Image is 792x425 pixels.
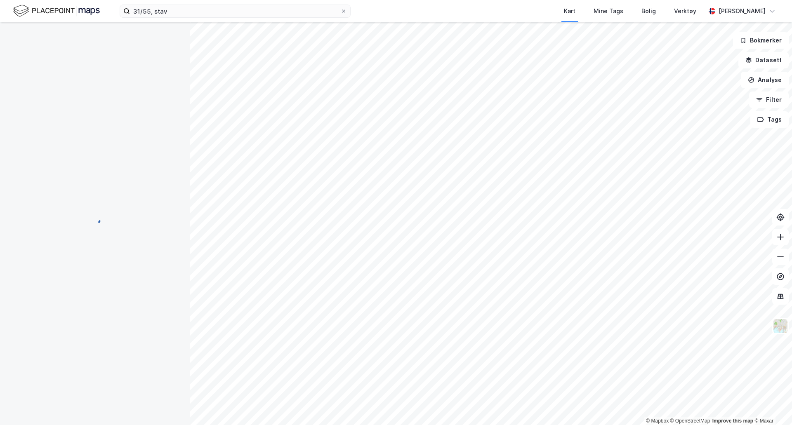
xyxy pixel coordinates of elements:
[594,6,623,16] div: Mine Tags
[674,6,696,16] div: Verktøy
[741,72,789,88] button: Analyse
[733,32,789,49] button: Bokmerker
[13,4,100,18] img: logo.f888ab2527a4732fd821a326f86c7f29.svg
[641,6,656,16] div: Bolig
[712,418,753,424] a: Improve this map
[751,385,792,425] div: Kontrollprogram for chat
[749,92,789,108] button: Filter
[564,6,575,16] div: Kart
[738,52,789,68] button: Datasett
[750,111,789,128] button: Tags
[751,385,792,425] iframe: Chat Widget
[719,6,766,16] div: [PERSON_NAME]
[130,5,340,17] input: Søk på adresse, matrikkel, gårdeiere, leietakere eller personer
[646,418,669,424] a: Mapbox
[773,318,788,334] img: Z
[88,212,101,225] img: spinner.a6d8c91a73a9ac5275cf975e30b51cfb.svg
[670,418,710,424] a: OpenStreetMap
